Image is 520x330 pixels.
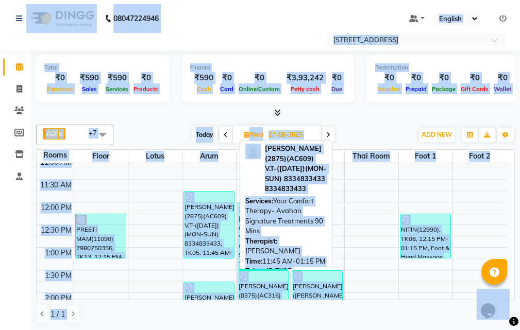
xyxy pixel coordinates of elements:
div: ₹590 [76,72,103,84]
span: Azalea [237,150,290,163]
span: Package [429,85,458,93]
div: ₹0 [375,72,403,84]
div: ₹590 [103,72,131,84]
div: Finance [190,63,346,72]
span: ADD NEW [422,131,452,138]
div: ₹0 [458,72,491,84]
div: NITIN(12990), TK06, 12:15 PM-01:15 PM, Foot & Head Massage 60 Mins [400,214,450,258]
span: Cash [194,85,214,93]
div: 11:45 AM-01:15 PM [245,256,327,267]
div: TK05 [245,266,327,276]
span: Products [131,85,161,93]
div: [PERSON_NAME](2875)(AC609) V.T-([DATE])(MON-SUN) 8334833433, TK05, 11:45 AM-01:15 PM, Your Comfor... [184,192,234,258]
span: Your Comfort Therapy- Avahan Signature Treatments 90 Mins [245,197,323,235]
span: Token ID: [245,267,275,275]
span: [PERSON_NAME](2875)(AC609) V.T-([DATE])(MON-SUN) 8334833433 [265,144,327,183]
div: 1:30 PM [43,270,74,281]
div: ₹0 [217,72,236,84]
div: ₹590 [190,72,217,84]
div: ₹0 [491,72,514,84]
div: ₹0 [403,72,429,84]
span: Services: [245,197,273,205]
span: Gift Cards [458,85,491,93]
span: Foot 1 [399,150,452,163]
span: Expenses [44,85,76,93]
div: ₹0 [328,72,346,84]
span: +7 [89,129,105,137]
span: Today [192,127,217,143]
img: logo [26,4,97,33]
span: ADI [46,129,58,137]
div: ₹3,93,242 [282,72,328,84]
div: 12:30 PM [39,225,74,236]
span: Petty cash [288,85,322,93]
button: ADD NEW [419,128,455,142]
span: Card [217,85,236,93]
a: x [58,129,62,137]
span: Therapist: [245,237,277,245]
div: Total [44,63,161,72]
input: 2025-08-27 [265,127,317,143]
div: Rooms [37,150,74,161]
span: 1 / 1 [51,309,65,320]
span: Prepaid [403,85,429,93]
span: Lotus [128,150,182,163]
img: profile [245,144,261,159]
span: Arum [182,150,236,163]
div: [PERSON_NAME](8375)(AC316) V.T-([DATE])(MON-FRI) 9851078349, TK01, 12:00 PM-01:30 PM, Swedish Mas... [238,203,288,269]
span: Foot 2 [453,150,507,163]
div: 2:00 PM [43,293,74,304]
span: Thai Room [345,150,398,163]
div: ₹0 [131,72,161,84]
span: Due [329,85,345,93]
span: Time: [245,257,262,265]
span: Wallet [491,85,514,93]
span: Wed [241,131,265,138]
div: PREETI MAM(11090) 7980750356, TK13, 12:15 PM-01:15 PM, Swedish Massage Therapy 60 Mins [76,214,126,258]
div: ₹0 [429,72,458,84]
span: Online/Custom [236,85,282,93]
span: Voucher [375,85,403,93]
span: Sales [79,85,99,93]
div: 8334833433 [265,184,327,194]
div: 12:00 PM [39,202,74,213]
div: [PERSON_NAME] [245,236,327,256]
div: ₹0 [236,72,282,84]
div: Redemption [375,63,514,72]
div: 11:30 AM [38,180,74,190]
b: 08047224946 [113,4,159,33]
span: Floor [74,150,128,163]
div: 1:00 PM [43,248,74,258]
iframe: chat widget [477,289,510,320]
div: ₹0 [44,72,76,84]
span: Services [103,85,131,93]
